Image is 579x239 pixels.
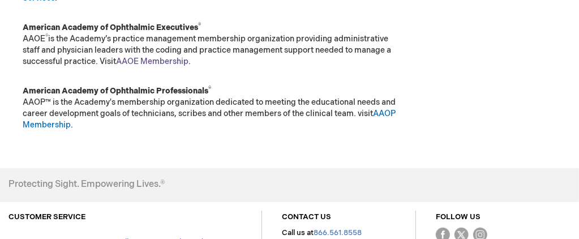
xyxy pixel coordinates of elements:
[436,212,481,221] a: FOLLOW US
[282,212,331,221] a: CONTACT US
[23,86,399,131] p: AAOP™ is the Academy's membership organization dedicated to meeting the educational needs and car...
[208,86,211,92] sup: ®
[198,22,201,29] sup: ®
[23,86,211,96] strong: American Academy of Ophthalmic Professionals
[8,180,165,190] h4: Protecting Sight. Empowering Lives.®
[23,22,399,67] p: AAOE is the Academy’s practice management membership organization providing administrative staff ...
[116,57,188,66] a: AAOE Membership
[23,23,201,32] strong: American Academy of Ophthalmic Executives
[45,33,48,40] sup: ®
[8,212,85,221] a: CUSTOMER SERVICE
[314,228,362,237] a: 866.561.8558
